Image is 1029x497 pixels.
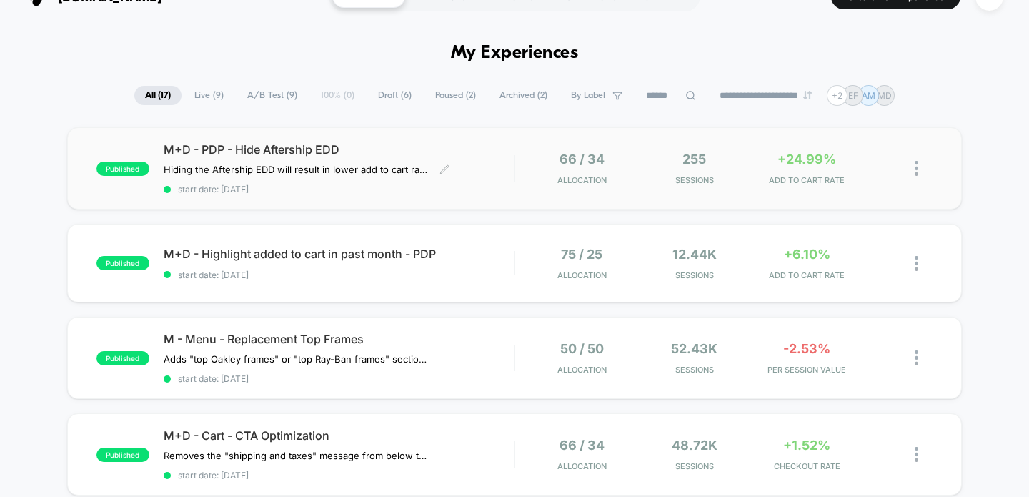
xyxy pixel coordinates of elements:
span: start date: [DATE] [164,270,514,280]
img: close [915,256,918,271]
span: +6.10% [784,247,830,262]
span: +24.99% [777,152,836,167]
span: 50 / 50 [560,341,604,356]
img: close [915,161,918,176]
span: Allocation [557,461,607,471]
img: close [915,350,918,365]
span: Paused ( 2 ) [424,86,487,105]
span: start date: [DATE] [164,470,514,481]
span: 52.43k [671,341,717,356]
span: Allocation [557,270,607,280]
span: ADD TO CART RATE [755,270,860,280]
div: + 2 [827,85,847,106]
span: All ( 17 ) [134,86,182,105]
span: 12.44k [672,247,717,262]
span: A/B Test ( 9 ) [237,86,308,105]
span: PER SESSION VALUE [755,365,860,375]
span: +1.52% [783,438,830,453]
h1: My Experiences [451,43,579,64]
p: AM [862,90,875,101]
p: EF [848,90,858,101]
span: CHECKOUT RATE [755,461,860,471]
span: Draft ( 6 ) [367,86,422,105]
img: end [803,91,812,99]
span: M - Menu - Replacement Top Frames [164,332,514,346]
span: By Label [571,90,605,101]
span: ADD TO CART RATE [755,175,860,185]
span: Sessions [642,365,747,375]
span: published [96,162,149,176]
span: Hiding the Aftership EDD will result in lower add to cart rate and conversion rate [164,164,429,175]
span: 255 [682,152,706,167]
span: Removes the "shipping and taxes" message from below the CTA and replaces it with message about re... [164,450,429,461]
span: published [96,256,149,270]
span: Sessions [642,175,747,185]
span: 66 / 34 [560,438,605,453]
span: M+D - PDP - Hide Aftership EDD [164,142,514,157]
span: start date: [DATE] [164,184,514,195]
span: Adds "top Oakley frames" or "top Ray-Ban frames" section to replacement lenses for Oakley and Ray... [164,353,429,365]
span: M+D - Cart - CTA Optimization [164,428,514,443]
span: start date: [DATE] [164,373,514,384]
span: Allocation [557,175,607,185]
span: 75 / 25 [561,247,602,262]
span: M+D - Highlight added to cart in past month - PDP [164,247,514,261]
span: Archived ( 2 ) [489,86,558,105]
span: 66 / 34 [560,152,605,167]
span: published [96,448,149,462]
span: published [96,351,149,365]
span: Live ( 9 ) [184,86,234,105]
span: Sessions [642,461,747,471]
span: -2.53% [783,341,830,356]
span: 48.72k [672,438,717,453]
img: close [915,447,918,462]
span: Allocation [557,365,607,375]
p: MD [878,90,892,101]
span: Sessions [642,270,747,280]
